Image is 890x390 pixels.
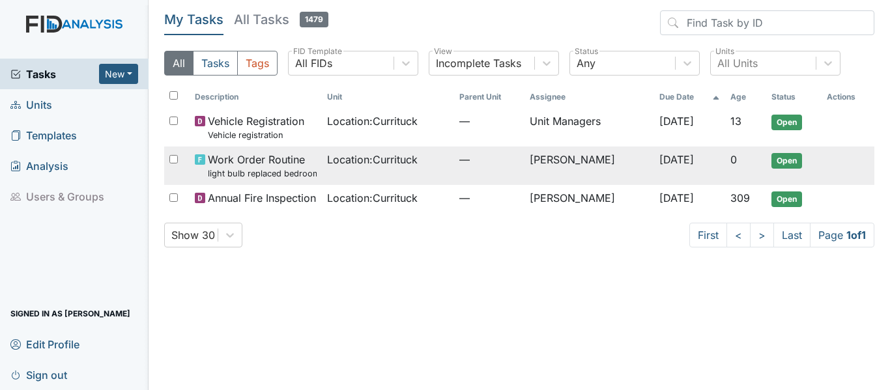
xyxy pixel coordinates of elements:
[10,66,99,82] a: Tasks
[10,303,130,324] span: Signed in as [PERSON_NAME]
[773,223,811,247] a: Last
[208,167,317,180] small: light bulb replaced bedroom #5
[846,229,866,242] strong: 1 of 1
[766,86,822,108] th: Toggle SortBy
[193,51,238,76] button: Tasks
[689,223,874,247] nav: task-pagination
[454,86,524,108] th: Toggle SortBy
[717,55,758,71] div: All Units
[654,86,726,108] th: Toggle SortBy
[577,55,596,71] div: Any
[725,86,766,108] th: Toggle SortBy
[10,156,68,176] span: Analysis
[730,191,750,204] span: 309
[327,113,418,129] span: Location : Currituck
[726,223,751,247] a: <
[300,12,328,27] span: 1479
[208,113,304,141] span: Vehicle Registration Vehicle registration
[10,94,52,115] span: Units
[208,190,316,206] span: Annual Fire Inspection
[10,334,79,354] span: Edit Profile
[234,10,328,29] h5: All Tasks
[10,365,67,385] span: Sign out
[208,152,317,180] span: Work Order Routine light bulb replaced bedroom #5
[164,51,278,76] div: Type filter
[771,191,802,207] span: Open
[659,115,694,128] span: [DATE]
[190,86,322,108] th: Toggle SortBy
[327,190,418,206] span: Location : Currituck
[436,55,521,71] div: Incomplete Tasks
[810,223,874,247] span: Page
[750,223,774,247] a: >
[822,86,874,108] th: Actions
[164,51,194,76] button: All
[660,10,874,35] input: Find Task by ID
[171,227,215,243] div: Show 30
[99,64,138,84] button: New
[524,146,654,185] td: [PERSON_NAME]
[524,108,654,146] td: Unit Managers
[659,153,694,166] span: [DATE]
[771,115,802,130] span: Open
[295,55,332,71] div: All FIDs
[327,152,418,167] span: Location : Currituck
[730,115,741,128] span: 13
[524,185,654,212] td: [PERSON_NAME]
[524,86,654,108] th: Assignee
[771,153,802,169] span: Open
[689,223,727,247] a: First
[164,10,223,29] h5: My Tasks
[659,191,694,204] span: [DATE]
[208,129,304,141] small: Vehicle registration
[237,51,278,76] button: Tags
[459,152,519,167] span: —
[730,153,737,166] span: 0
[169,91,178,100] input: Toggle All Rows Selected
[459,113,519,129] span: —
[459,190,519,206] span: —
[322,86,454,108] th: Toggle SortBy
[10,125,77,145] span: Templates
